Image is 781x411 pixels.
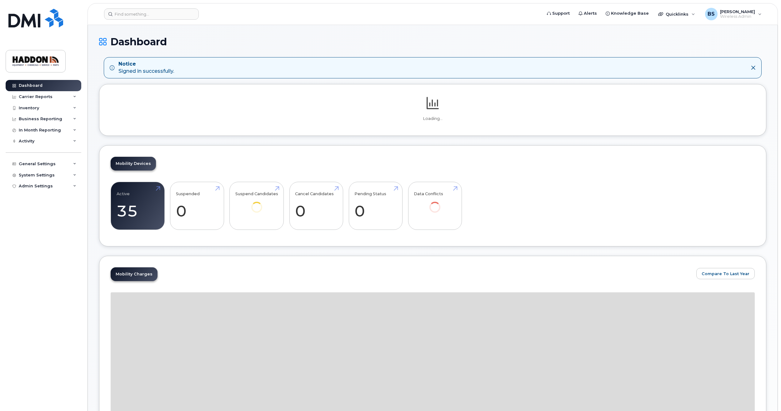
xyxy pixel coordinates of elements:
[118,61,174,75] div: Signed in successfully.
[99,36,766,47] h1: Dashboard
[111,267,158,281] a: Mobility Charges
[111,116,755,121] p: Loading...
[111,157,156,171] a: Mobility Devices
[235,185,278,221] a: Suspend Candidates
[696,268,755,279] button: Compare To Last Year
[176,185,218,226] a: Suspended 0
[354,185,397,226] a: Pending Status 0
[118,61,174,68] strong: Notice
[414,185,456,221] a: Data Conflicts
[295,185,337,226] a: Cancel Candidates 0
[702,271,749,277] span: Compare To Last Year
[117,185,159,226] a: Active 35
